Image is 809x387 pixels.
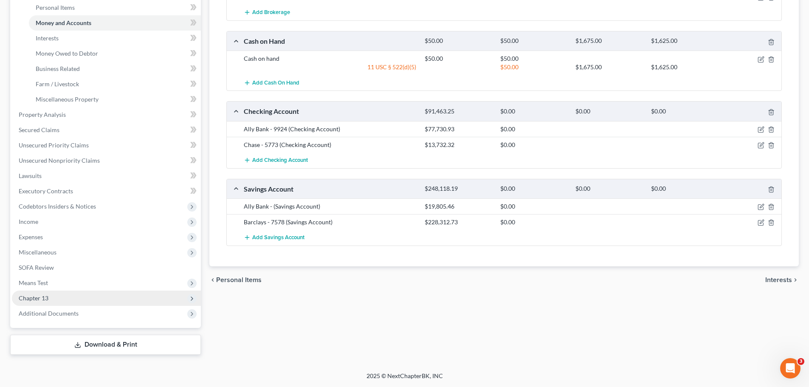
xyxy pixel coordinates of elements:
div: $50.00 [420,37,496,45]
span: Personal Items [216,277,262,283]
div: Cash on Hand [240,37,420,45]
div: Cash on hand [240,54,420,63]
span: Unsecured Nonpriority Claims [19,157,100,164]
div: $0.00 [496,185,571,193]
div: $0.00 [496,218,571,226]
div: Barclays - 7578 (Savings Account) [240,218,420,226]
div: $50.00 [420,54,496,63]
a: Lawsuits [12,168,201,184]
a: Secured Claims [12,122,201,138]
span: Business Related [36,65,80,72]
div: $228,312.73 [420,218,496,226]
a: Business Related [29,61,201,76]
span: Add Savings Account [252,234,304,241]
span: Lawsuits [19,172,42,179]
span: Interests [36,34,59,42]
div: $1,625.00 [647,63,722,71]
div: $0.00 [571,107,646,116]
div: $0.00 [496,107,571,116]
span: 3 [798,358,804,365]
iframe: Intercom live chat [780,358,801,379]
button: Add Savings Account [244,230,304,246]
a: Unsecured Nonpriority Claims [12,153,201,168]
div: $0.00 [496,202,571,211]
div: Ally Bank - (Savings Account) [240,202,420,211]
a: Miscellaneous Property [29,92,201,107]
button: Add Brokerage [244,5,290,20]
span: Means Test [19,279,48,286]
button: chevron_left Personal Items [209,277,262,283]
a: Unsecured Priority Claims [12,138,201,153]
span: Secured Claims [19,126,59,133]
span: Executory Contracts [19,187,73,195]
div: $50.00 [496,63,571,71]
a: SOFA Review [12,260,201,275]
button: Interests chevron_right [765,277,799,283]
span: Unsecured Priority Claims [19,141,89,149]
div: $0.00 [496,125,571,133]
span: Miscellaneous Property [36,96,99,103]
a: Property Analysis [12,107,201,122]
span: Miscellaneous [19,249,56,256]
span: Money Owed to Debtor [36,50,98,57]
div: $1,675.00 [571,63,646,71]
button: Add Cash on Hand [244,75,299,90]
div: $50.00 [496,54,571,63]
div: $19,805.46 [420,202,496,211]
span: Farm / Livestock [36,80,79,88]
span: Personal Items [36,4,75,11]
i: chevron_left [209,277,216,283]
a: Executory Contracts [12,184,201,199]
a: Money and Accounts [29,15,201,31]
span: Expenses [19,233,43,240]
div: Ally Bank - 9924 (Checking Account) [240,125,420,133]
div: $248,118.19 [420,185,496,193]
span: Chapter 13 [19,294,48,302]
span: Property Analysis [19,111,66,118]
a: Money Owed to Debtor [29,46,201,61]
span: Additional Documents [19,310,79,317]
a: Interests [29,31,201,46]
div: $1,675.00 [571,37,646,45]
span: Add Brokerage [252,9,290,16]
span: Add Cash on Hand [252,79,299,86]
div: 11 USC § 522(d)(5) [240,63,420,71]
div: Checking Account [240,107,420,116]
div: Savings Account [240,184,420,193]
a: Farm / Livestock [29,76,201,92]
span: Codebtors Insiders & Notices [19,203,96,210]
div: $0.00 [571,185,646,193]
div: $13,732.32 [420,141,496,149]
a: Download & Print [10,335,201,355]
div: 2025 © NextChapterBK, INC [163,372,647,387]
div: $0.00 [647,185,722,193]
div: $0.00 [496,141,571,149]
span: Income [19,218,38,225]
div: $0.00 [647,107,722,116]
div: $77,730.93 [420,125,496,133]
button: Add Checking Account [244,153,308,168]
div: Chase - 5773 (Checking Account) [240,141,420,149]
span: Interests [765,277,792,283]
span: SOFA Review [19,264,54,271]
div: $1,625.00 [647,37,722,45]
div: $50.00 [496,37,571,45]
span: Add Checking Account [252,157,308,164]
span: Money and Accounts [36,19,91,26]
div: $91,463.25 [420,107,496,116]
i: chevron_right [792,277,799,283]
